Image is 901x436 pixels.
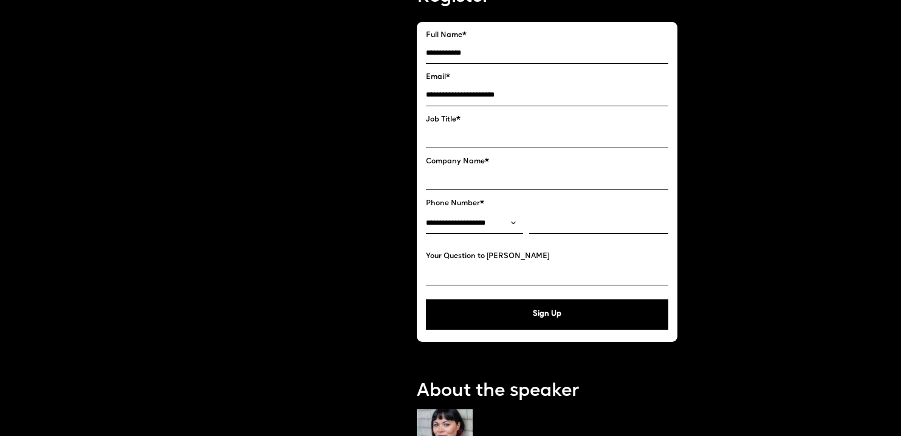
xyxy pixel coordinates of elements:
[426,299,668,330] button: Sign Up
[426,199,668,208] label: Phone Number
[417,379,677,404] p: About the speaker
[426,252,668,261] label: Your Question to [PERSON_NAME]
[426,157,668,166] label: Company Name
[426,73,668,81] label: Email
[426,115,668,124] label: Job Title
[426,31,668,39] label: Full Name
